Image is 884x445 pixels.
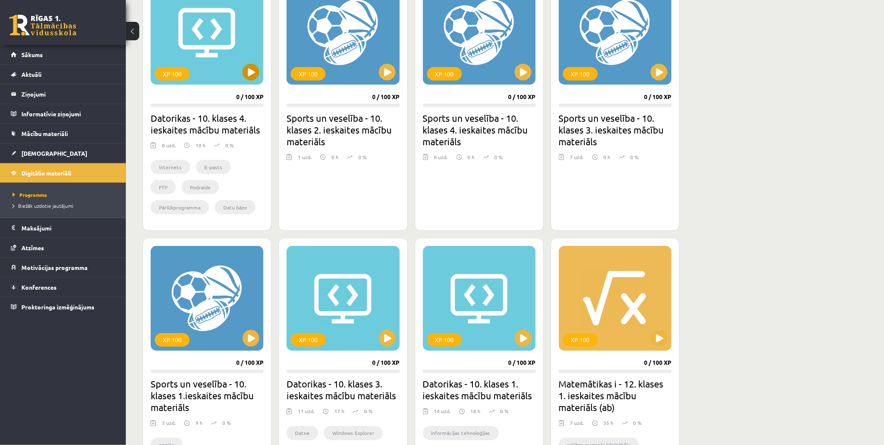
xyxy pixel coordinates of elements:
[13,191,117,199] a: Programma
[11,238,115,257] a: Atzīmes
[215,200,256,215] li: Datu bāze
[11,163,115,183] a: Digitālie materiāli
[11,84,115,104] a: Ziņojumi
[21,84,115,104] legend: Ziņojumi
[21,71,42,78] span: Aktuāli
[495,153,503,161] p: 0 %
[222,419,231,427] p: 0 %
[21,264,88,271] span: Motivācijas programma
[427,333,462,347] div: XP 100
[225,141,234,149] p: 0 %
[423,378,536,402] h2: Datorikas - 10. klases 1. ieskaites mācību materiāls
[11,104,115,123] a: Informatīvie ziņojumi
[11,65,115,84] a: Aktuāli
[13,191,47,198] span: Programma
[423,426,499,440] li: informācijas tehnoloģijas
[11,144,115,163] a: [DEMOGRAPHIC_DATA]
[151,160,190,174] li: Internets
[151,112,263,136] h2: Datorikas - 10. klases 4. ieskaites mācību materiāls
[291,67,326,81] div: XP 100
[434,408,451,420] div: 14 uzd.
[604,419,614,427] p: 35 h
[162,419,176,432] div: 5 uzd.
[291,333,326,347] div: XP 100
[631,153,639,161] p: 0 %
[334,408,344,415] p: 17 h
[21,51,43,58] span: Sākums
[9,15,76,36] a: Rīgas 1. Tālmācības vidusskola
[298,153,312,166] div: 1 uzd.
[604,153,611,161] p: 0 h
[501,408,509,415] p: 0 %
[151,200,209,215] li: Pārlūkprogramma
[196,160,231,174] li: E-pasts
[151,180,176,194] li: FTP
[11,258,115,277] a: Motivācijas programma
[21,244,44,251] span: Atzīmes
[21,130,68,137] span: Mācību materiāli
[331,153,339,161] p: 0 h
[13,202,73,209] span: Biežāk uzdotie jautājumi
[21,149,87,157] span: [DEMOGRAPHIC_DATA]
[471,408,481,415] p: 18 h
[155,67,190,81] div: XP 100
[11,45,115,64] a: Sākums
[182,180,219,194] li: Podraide
[21,104,115,123] legend: Informatīvie ziņojumi
[468,153,475,161] p: 0 h
[11,297,115,317] a: Proktoringa izmēģinājums
[21,169,71,177] span: Digitālie materiāli
[11,277,115,297] a: Konferences
[155,333,190,347] div: XP 100
[298,408,315,420] div: 11 uzd.
[21,218,115,238] legend: Maksājumi
[570,419,584,432] div: 7 uzd.
[287,426,318,440] li: Datne
[559,378,672,414] h2: Matemātikas i - 12. klases 1. ieskaites mācību materiāls (ab)
[13,202,117,209] a: Biežāk uzdotie jautājumi
[364,408,373,415] p: 0 %
[563,67,598,81] div: XP 100
[559,112,672,147] h2: Sports un veselība - 10. klases 3. ieskaites mācību materiāls
[570,153,584,166] div: 7 uzd.
[196,419,203,427] p: 9 h
[11,124,115,143] a: Mācību materiāli
[563,333,598,347] div: XP 100
[21,283,57,291] span: Konferences
[423,112,536,147] h2: Sports un veselība - 10. klases 4. ieskaites mācību materiāls
[196,141,206,149] p: 18 h
[324,426,383,440] li: Windows Explorer
[11,218,115,238] a: Maksājumi
[151,378,263,414] h2: Sports un veselība - 10. klases 1.ieskaites mācību materiāls
[634,419,642,427] p: 0 %
[287,378,399,402] h2: Datorikas - 10. klases 3. ieskaites mācību materiāls
[162,141,176,154] div: 8 uzd.
[21,303,94,311] span: Proktoringa izmēģinājums
[434,153,448,166] div: 8 uzd.
[358,153,367,161] p: 0 %
[427,67,462,81] div: XP 100
[287,112,399,147] h2: Sports un veselība - 10. klases 2. ieskaites mācību materiāls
